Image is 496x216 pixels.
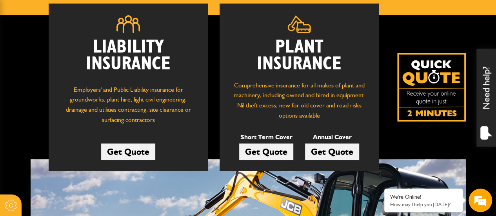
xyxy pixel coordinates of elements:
a: Get your insurance quote isn just 2-minutes [397,53,466,122]
h2: Liability Insurance [60,39,196,77]
a: Get Quote [101,143,155,160]
p: Annual Cover [305,132,359,142]
a: Get Quote [305,143,359,160]
p: Comprehensive insurance for all makes of plant and machinery, including owned and hired in equipm... [231,80,367,120]
div: Need help? [476,49,496,147]
h2: Plant Insurance [231,39,367,73]
a: Get Quote [239,143,293,160]
div: We're Online! [390,194,457,200]
p: Employers' and Public Liability insurance for groundworks, plant hire, light civil engineering, d... [60,85,196,129]
p: Short Term Cover [239,132,293,142]
img: Quick Quote [397,53,466,122]
p: How may I help you today? [390,201,457,207]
